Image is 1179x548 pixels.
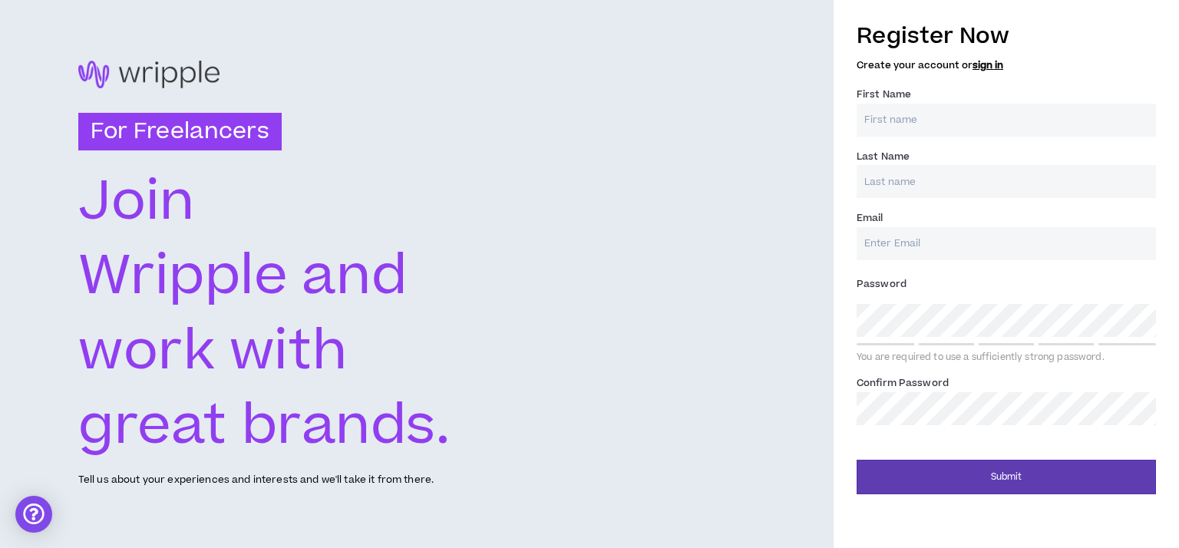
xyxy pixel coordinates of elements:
h5: Create your account or [857,60,1156,71]
p: Tell us about your experiences and interests and we'll take it from there. [78,473,434,487]
input: Enter Email [857,227,1156,260]
text: great brands. [78,388,451,465]
text: Join [78,163,195,241]
a: sign in [973,58,1003,72]
input: Last name [857,165,1156,198]
text: work with [78,313,348,391]
div: Open Intercom Messenger [15,496,52,533]
span: Password [857,277,907,291]
h3: Register Now [857,20,1156,52]
input: First name [857,104,1156,137]
label: Confirm Password [857,371,949,395]
h3: For Freelancers [78,113,282,151]
div: You are required to use a sufficiently strong password. [857,352,1156,364]
label: Email [857,206,883,230]
label: First Name [857,82,911,107]
text: Wripple and [78,238,408,315]
label: Last Name [857,144,910,169]
button: Submit [857,460,1156,494]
